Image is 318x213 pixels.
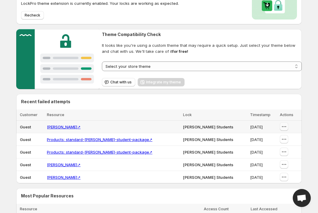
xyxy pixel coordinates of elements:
span: It looks like you're using a custom theme that may require a quick setup. Just select your theme ... [102,42,302,54]
h2: Recent failed attempts [21,99,70,105]
strong: for free! [172,49,188,54]
span: Guest [20,175,31,180]
a: [PERSON_NAME]↗ [47,124,81,129]
span: Actions [280,112,293,117]
div: Open chat [293,189,311,207]
span: [PERSON_NAME] Students [183,175,233,180]
a: [PERSON_NAME]↗ [47,175,81,180]
span: [PERSON_NAME] Students [183,124,233,129]
span: Last Accessed [251,207,277,211]
a: Products: standard-[PERSON_NAME]-student-package↗ [47,137,152,142]
span: Recheck [25,13,40,18]
span: Timestamp [250,112,271,117]
h2: Most Popular Resources [21,193,297,199]
span: Guest [20,124,31,129]
p: LockPro theme extension is currently enabled. Your locks are working as expected. [21,0,179,6]
span: [DATE] [250,175,263,180]
button: Chat with us [102,78,135,86]
span: [PERSON_NAME] Students [183,137,233,142]
span: Guest [20,137,31,142]
span: Customer [20,112,38,117]
img: Customer support [16,29,99,89]
span: Lock [183,112,192,117]
span: [DATE] [250,124,263,129]
a: Products: standard-[PERSON_NAME]-student-package↗ [47,150,152,154]
button: Recheck [21,11,44,19]
span: [PERSON_NAME] Students [183,150,233,154]
span: Access Count [204,207,229,211]
span: Resource [47,112,64,117]
h2: Theme Compatibility Check [102,31,302,37]
span: [DATE] [250,150,263,154]
a: [PERSON_NAME]↗ [47,162,81,167]
span: Guest [20,150,31,154]
span: Chat with us [110,80,132,85]
span: [DATE] [250,162,263,167]
span: [PERSON_NAME] Students [183,162,233,167]
span: [DATE] [250,137,263,142]
span: Guest [20,162,31,167]
span: Resource [20,207,37,211]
